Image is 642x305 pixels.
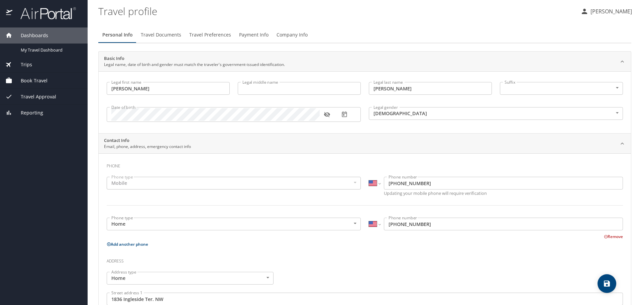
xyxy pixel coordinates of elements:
h3: Phone [107,159,623,170]
span: Trips [12,61,32,68]
div: ​ [500,82,623,95]
span: Travel Preferences [189,31,231,39]
button: save [598,274,616,293]
h2: Contact Info [104,137,191,144]
span: Payment Info [239,31,269,39]
span: Company Info [277,31,308,39]
div: Basic InfoLegal name, date of birth and gender must match the traveler's government-issued identi... [99,52,631,72]
div: Profile [98,27,631,43]
p: Updating your mobile phone will require verification [384,191,623,196]
span: Travel Approval [12,93,56,100]
p: [PERSON_NAME] [588,7,632,15]
img: airportal-logo.png [13,7,76,20]
div: Home [107,272,274,285]
span: Book Travel [12,77,47,84]
button: Remove [604,234,623,239]
div: Mobile [107,177,361,189]
div: Basic InfoLegal name, date of birth and gender must match the traveler's government-issued identi... [99,71,631,133]
div: Home [107,218,361,230]
img: icon-airportal.png [6,7,13,20]
span: Personal Info [102,31,133,39]
h1: Travel profile [98,1,575,21]
span: Reporting [12,109,43,117]
p: Email, phone, address, emergency contact info [104,144,191,150]
p: Legal name, date of birth and gender must match the traveler's government-issued identification. [104,62,285,68]
button: [PERSON_NAME] [578,5,635,17]
button: Add another phone [107,241,148,247]
span: My Travel Dashboard [21,47,80,53]
span: Dashboards [12,32,48,39]
h2: Basic Info [104,55,285,62]
div: Contact InfoEmail, phone, address, emergency contact info [99,134,631,154]
h3: Address [107,254,623,265]
div: [DEMOGRAPHIC_DATA] [369,107,623,120]
span: Travel Documents [141,31,181,39]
